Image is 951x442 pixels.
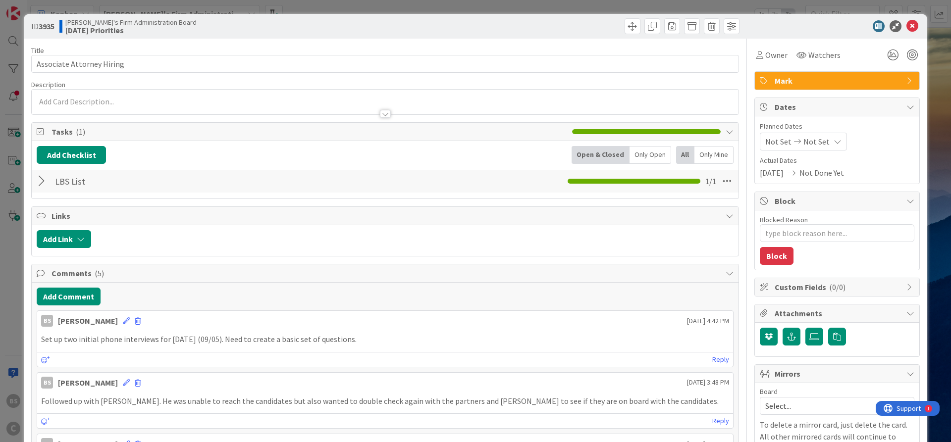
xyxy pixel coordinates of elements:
div: [PERSON_NAME] [58,377,118,389]
div: 1 [52,4,54,12]
span: ID [31,20,54,32]
label: Blocked Reason [760,215,808,224]
button: Add Checklist [37,146,106,164]
div: Open & Closed [572,146,630,164]
span: [DATE] 3:48 PM [687,377,729,388]
input: type card name here... [31,55,739,73]
div: [PERSON_NAME] [58,315,118,327]
span: Dates [775,101,901,113]
button: Block [760,247,793,265]
span: Watchers [808,49,841,61]
span: Links [52,210,721,222]
span: Actual Dates [760,155,914,166]
span: ( 1 ) [76,127,85,137]
span: Planned Dates [760,121,914,132]
span: ( 5 ) [95,268,104,278]
input: Add Checklist... [52,172,274,190]
div: All [676,146,694,164]
span: Not Set [803,136,830,147]
span: Description [31,80,65,89]
div: BS [41,377,53,389]
button: Add Comment [37,288,101,305]
span: Mirrors [775,368,901,380]
span: Owner [765,49,788,61]
b: [DATE] Priorities [65,26,197,34]
span: 1 / 1 [705,175,716,187]
a: Reply [712,415,729,427]
span: Not Done Yet [799,167,844,179]
a: Reply [712,353,729,366]
button: Add Link [37,230,91,248]
span: Attachments [775,307,901,319]
label: Title [31,46,44,55]
span: Not Set [765,136,792,147]
span: Board [760,388,778,395]
div: BS [41,315,53,327]
b: 3935 [39,21,54,31]
div: Only Mine [694,146,734,164]
div: Only Open [630,146,671,164]
span: Tasks [52,126,567,138]
span: [PERSON_NAME]'s Firm Administration Board [65,18,197,26]
span: Mark [775,75,901,87]
span: Select... [765,399,892,413]
span: ( 0/0 ) [829,282,845,292]
span: Custom Fields [775,281,901,293]
p: Set up two initial phone interviews for [DATE] (09/05). Need to create a basic set of questions. [41,334,729,345]
span: Block [775,195,901,207]
span: [DATE] 4:42 PM [687,316,729,326]
p: Followed up with [PERSON_NAME]. He was unable to reach the candidates but also wanted to double c... [41,395,729,407]
span: [DATE] [760,167,784,179]
span: Comments [52,267,721,279]
span: Support [21,1,45,13]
